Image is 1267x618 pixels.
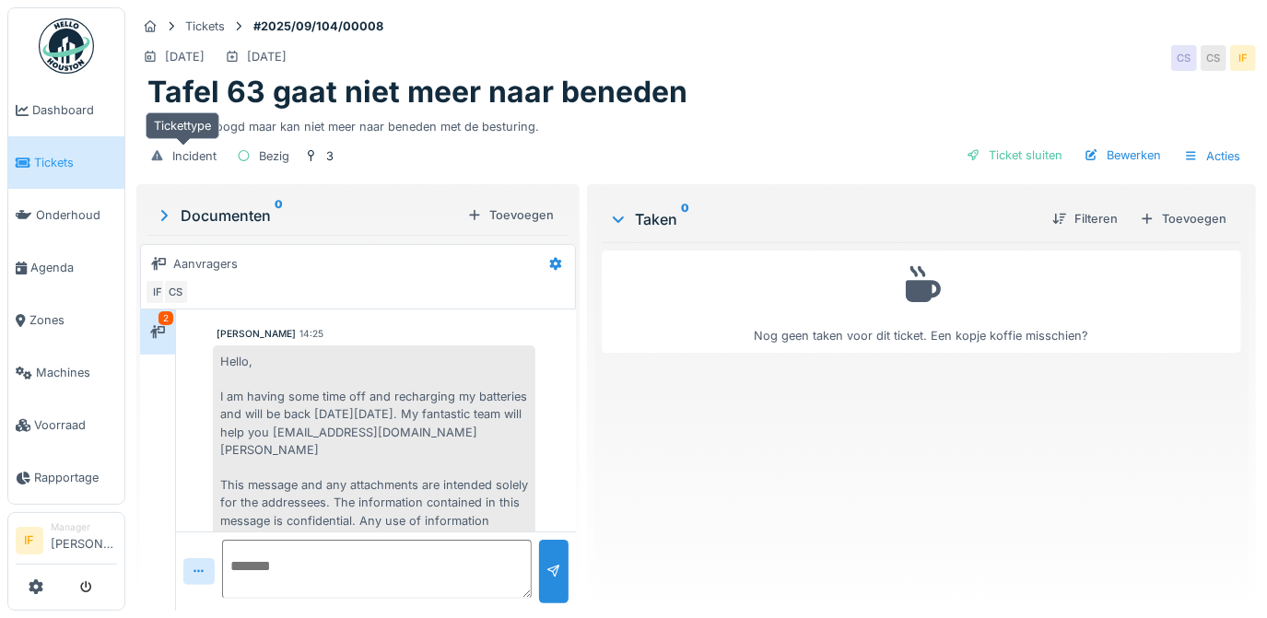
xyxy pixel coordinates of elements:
div: Nog geen taken voor dit ticket. Een kopje koffie misschien? [614,259,1229,344]
div: 2 [158,311,173,325]
div: Filteren [1045,206,1125,231]
a: Agenda [8,241,124,294]
li: [PERSON_NAME] [51,520,117,560]
a: Voorraad [8,399,124,451]
div: 3 [326,147,334,165]
div: Tickettype [146,112,219,139]
div: [PERSON_NAME] [217,327,296,341]
span: Onderhoud [36,206,117,224]
span: Zones [29,311,117,329]
div: Manager [51,520,117,534]
span: Agenda [30,259,117,276]
div: [DATE] [247,48,287,65]
a: Onderhoud [8,189,124,241]
div: Documenten [155,204,460,227]
a: Zones [8,294,124,346]
sup: 0 [681,208,689,230]
sup: 0 [275,204,283,227]
div: Toevoegen [460,203,561,227]
div: IF [1230,45,1256,71]
li: IF [16,527,43,554]
div: Incident [172,147,217,165]
span: Machines [36,364,117,381]
span: Voorraad [34,416,117,434]
div: [DATE] [165,48,205,65]
a: Dashboard [8,84,124,136]
div: 14:25 [299,327,323,341]
img: Badge_color-CXgf-gQk.svg [39,18,94,74]
div: IF [145,279,170,305]
h1: Tafel 63 gaat niet meer naar beneden [147,75,687,110]
div: Ticket sluiten [959,143,1070,168]
div: Tickets [185,17,225,35]
div: Bezig [259,147,289,165]
a: Rapportage [8,451,124,504]
div: Aanvragers [173,255,238,273]
div: Bewerken [1077,143,1168,168]
span: Tickets [34,154,117,171]
a: Tickets [8,136,124,189]
div: Tafel is verhoogd maar kan niet meer naar beneden met de besturing. [147,111,1245,135]
strong: #2025/09/104/00008 [246,17,391,35]
a: Machines [8,346,124,399]
div: CS [1201,45,1226,71]
div: Toevoegen [1132,206,1234,231]
span: Dashboard [32,101,117,119]
div: CS [163,279,189,305]
span: Rapportage [34,469,117,486]
div: Taken [609,208,1038,230]
div: Acties [1176,143,1249,169]
div: CS [1171,45,1197,71]
a: IF Manager[PERSON_NAME] [16,520,117,565]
